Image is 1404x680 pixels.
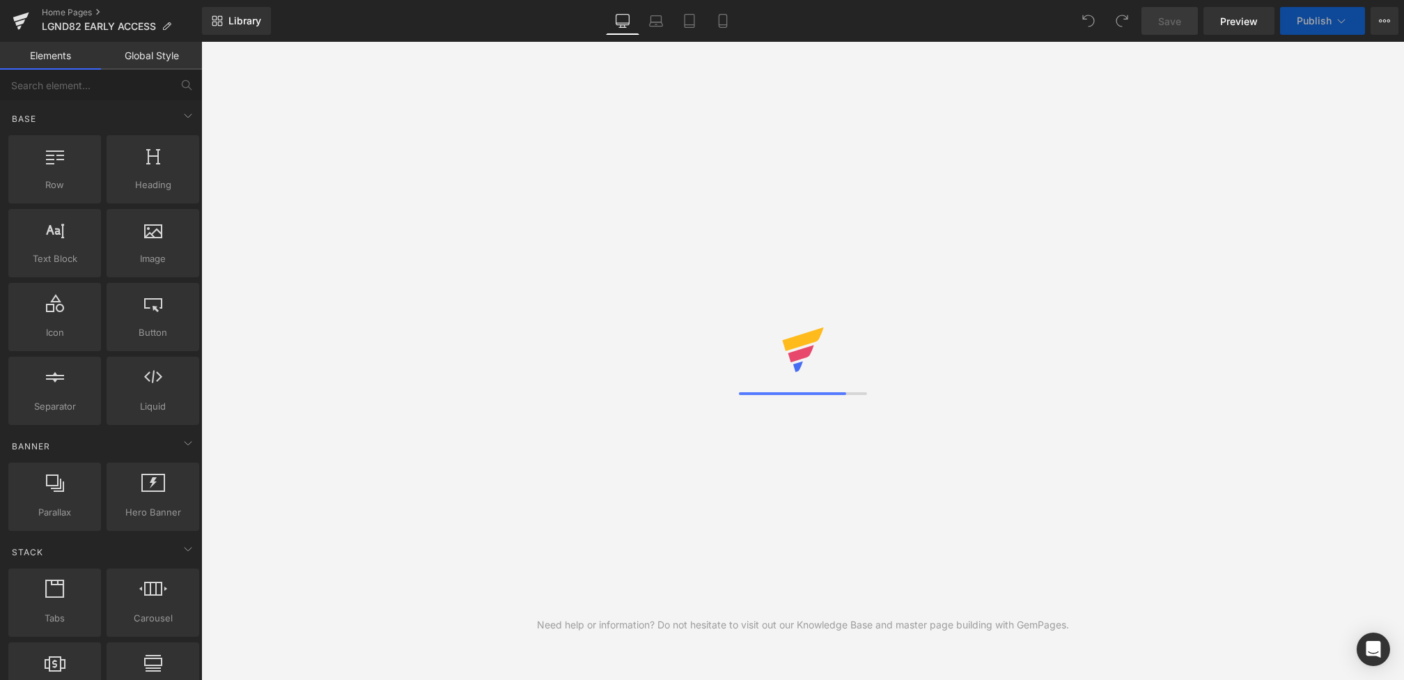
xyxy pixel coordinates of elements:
[13,505,97,520] span: Parallax
[13,611,97,626] span: Tabs
[228,15,261,27] span: Library
[42,7,202,18] a: Home Pages
[101,42,202,70] a: Global Style
[706,7,740,35] a: Mobile
[1203,7,1274,35] a: Preview
[111,178,195,192] span: Heading
[1158,14,1181,29] span: Save
[1297,15,1332,26] span: Publish
[111,505,195,520] span: Hero Banner
[13,252,97,266] span: Text Block
[1280,7,1365,35] button: Publish
[1371,7,1398,35] button: More
[13,399,97,414] span: Separator
[111,325,195,340] span: Button
[639,7,673,35] a: Laptop
[111,611,195,626] span: Carousel
[111,252,195,266] span: Image
[1075,7,1102,35] button: Undo
[111,399,195,414] span: Liquid
[673,7,706,35] a: Tablet
[42,21,156,32] span: LGND82 EARLY ACCESS
[13,178,97,192] span: Row
[1220,14,1258,29] span: Preview
[10,440,52,453] span: Banner
[606,7,639,35] a: Desktop
[1357,633,1390,666] div: Open Intercom Messenger
[202,7,271,35] a: New Library
[10,112,38,125] span: Base
[13,325,97,340] span: Icon
[1108,7,1136,35] button: Redo
[10,546,45,559] span: Stack
[537,617,1069,633] div: Need help or information? Do not hesitate to visit out our Knowledge Base and master page buildin...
